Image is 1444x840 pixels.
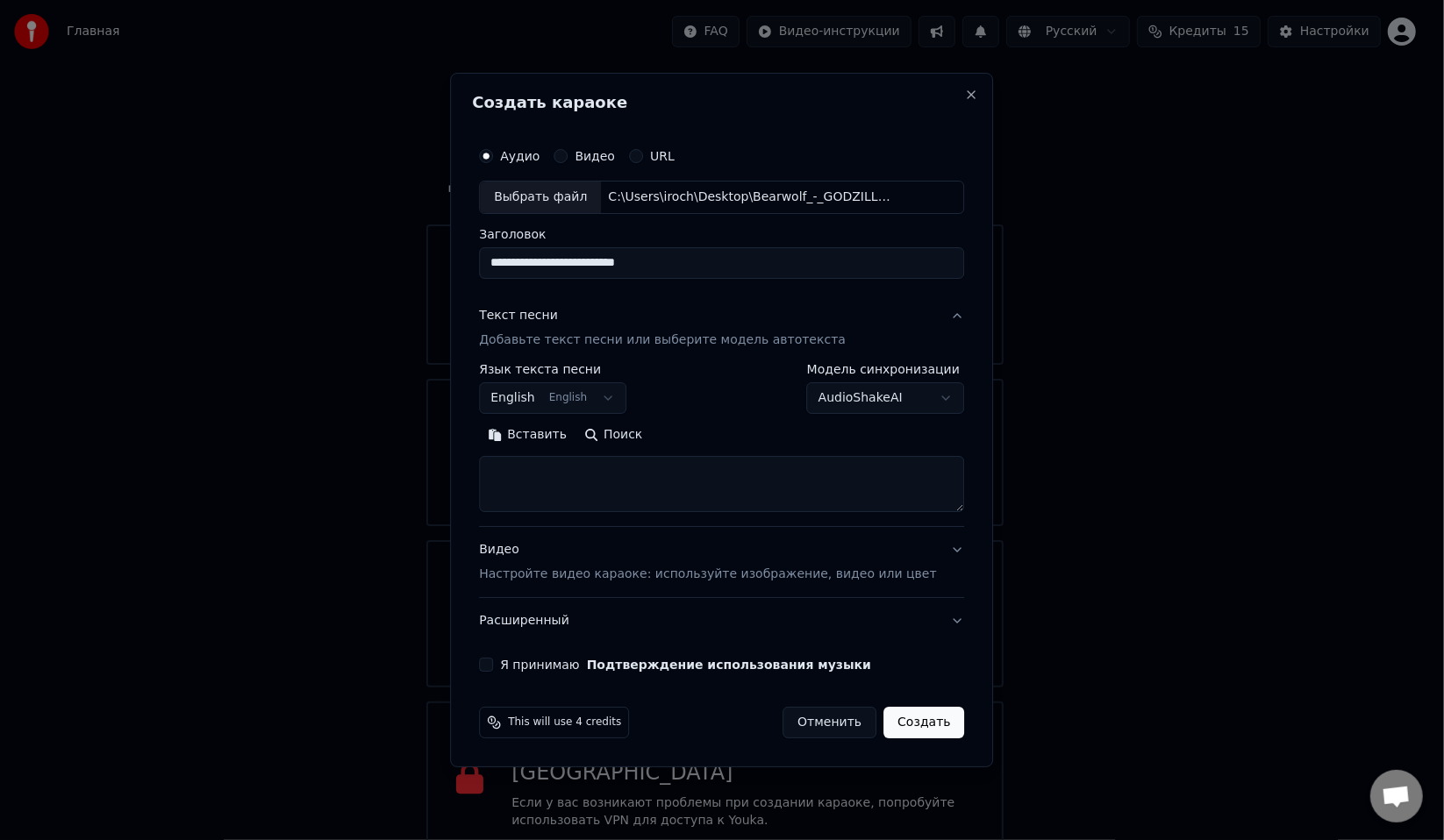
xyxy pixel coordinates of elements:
button: Текст песниДобавьте текст песни или выберите модель автотекста [479,293,964,363]
button: ВидеоНастройте видео караоке: используйте изображение, видео или цвет [479,527,964,597]
label: Аудио [500,150,540,162]
span: This will use 4 credits [508,715,621,730]
label: Видео [575,150,615,162]
div: Текст песниДобавьте текст песни или выберите модель автотекста [479,363,964,526]
button: Поиск [575,421,651,449]
p: Настройте видео караоке: используйте изображение, видео или цвет [479,566,936,583]
div: Выбрать файл [480,182,601,213]
label: Модель синхронизации [807,363,965,375]
button: Расширенный [479,598,964,644]
div: C:\Users\iroch\Desktop\Bearwolf_-_GODZILLA_77839983.mp3 [601,189,899,206]
div: Текст песни [479,307,558,324]
label: Я принимаю [500,658,871,671]
div: Видео [479,541,936,583]
button: Я принимаю [587,658,871,671]
label: URL [650,150,675,162]
button: Отменить [783,707,876,738]
label: Язык текста песни [479,363,626,375]
h2: Создать караоке [472,95,971,110]
label: Заголовок [479,228,964,240]
button: Создать [883,707,964,738]
button: Вставить [479,421,575,449]
p: Добавьте текст песни или выберите модель автотекста [479,331,846,349]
